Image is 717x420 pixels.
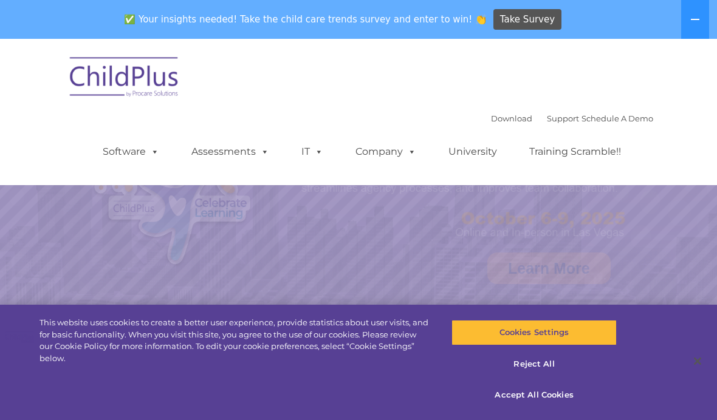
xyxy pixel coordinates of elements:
[451,351,616,377] button: Reject All
[517,140,633,164] a: Training Scramble!!
[451,382,616,408] button: Accept All Cookies
[343,140,428,164] a: Company
[289,140,335,164] a: IT
[91,140,171,164] a: Software
[179,140,281,164] a: Assessments
[487,252,611,284] a: Learn More
[39,317,430,364] div: This website uses cookies to create a better user experience, provide statistics about user visit...
[491,113,532,123] a: Download
[491,113,653,123] font: |
[684,348,711,374] button: Close
[547,113,579,123] a: Support
[500,9,555,30] span: Take Survey
[581,113,653,123] a: Schedule A Demo
[493,9,562,30] a: Take Survey
[64,49,185,109] img: ChildPlus by Procare Solutions
[120,8,492,32] span: ✅ Your insights needed! Take the child care trends survey and enter to win! 👏
[436,140,509,164] a: University
[451,320,616,345] button: Cookies Settings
